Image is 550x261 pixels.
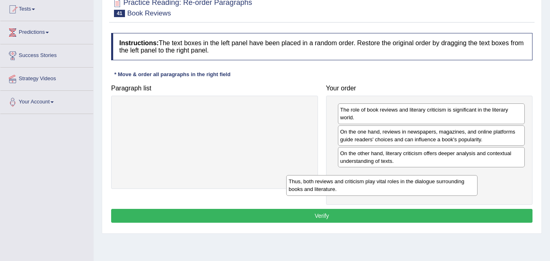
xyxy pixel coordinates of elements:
[119,39,159,46] b: Instructions:
[0,91,93,111] a: Your Account
[286,175,478,195] div: Thus, both reviews and criticism play vital roles in the dialogue surrounding books and literature.
[127,9,171,17] small: Book Reviews
[338,125,525,146] div: On the one hand, reviews in newspapers, magazines, and online platforms guide readers' choices an...
[111,33,532,60] h4: The text boxes in the left panel have been placed in a random order. Restore the original order b...
[0,44,93,65] a: Success Stories
[0,68,93,88] a: Strategy Videos
[111,209,532,223] button: Verify
[114,10,125,17] span: 41
[111,70,234,78] div: * Move & order all paragraphs in the right field
[0,21,93,42] a: Predictions
[338,103,525,124] div: The role of book reviews and literary criticism is significant in the literary world.
[326,85,533,92] h4: Your order
[338,147,525,167] div: On the other hand, literary criticism offers deeper analysis and contextual understanding of texts.
[111,85,318,92] h4: Paragraph list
